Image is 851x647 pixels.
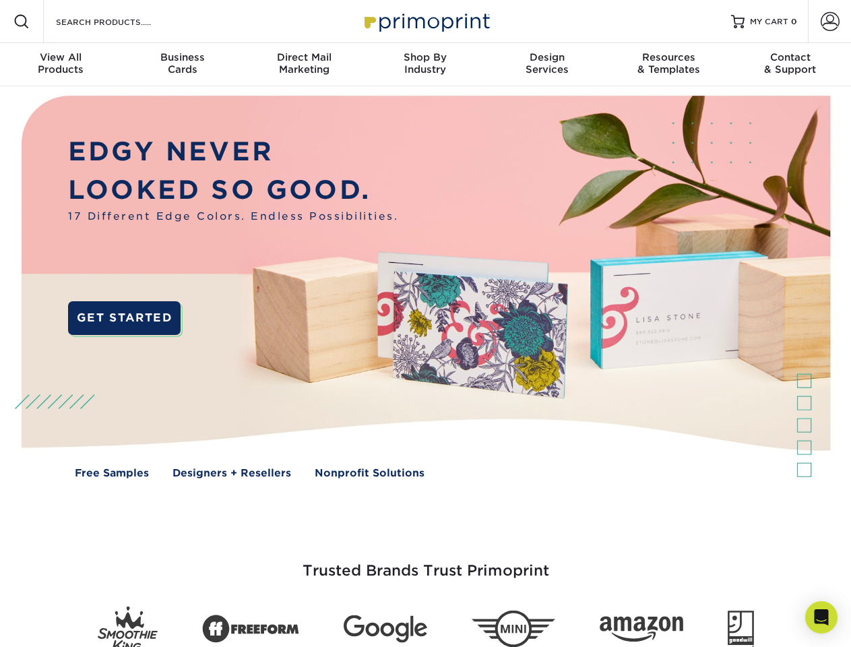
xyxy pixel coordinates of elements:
a: GET STARTED [68,301,181,335]
span: 17 Different Edge Colors. Endless Possibilities. [68,209,398,224]
a: Free Samples [75,466,149,481]
img: Amazon [600,617,683,642]
span: Resources [608,51,729,63]
img: Google [344,615,427,643]
p: LOOKED SO GOOD. [68,171,398,210]
h3: Trusted Brands Trust Primoprint [32,530,820,596]
p: EDGY NEVER [68,133,398,171]
img: Goodwill [728,611,754,647]
div: & Support [730,51,851,75]
a: Shop ByIndustry [365,43,486,86]
span: 0 [791,17,797,26]
a: Contact& Support [730,43,851,86]
span: Shop By [365,51,486,63]
a: Designers + Resellers [172,466,291,481]
a: Resources& Templates [608,43,729,86]
span: Design [486,51,608,63]
a: Nonprofit Solutions [315,466,424,481]
span: Business [121,51,243,63]
div: Services [486,51,608,75]
a: Direct MailMarketing [243,43,365,86]
div: & Templates [608,51,729,75]
span: Contact [730,51,851,63]
div: Industry [365,51,486,75]
div: Marketing [243,51,365,75]
div: Open Intercom Messenger [805,601,838,634]
a: BusinessCards [121,43,243,86]
a: DesignServices [486,43,608,86]
iframe: Google Customer Reviews [3,606,115,642]
input: SEARCH PRODUCTS..... [55,13,186,30]
div: Cards [121,51,243,75]
span: MY CART [750,16,788,28]
span: Direct Mail [243,51,365,63]
img: Primoprint [358,7,493,36]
